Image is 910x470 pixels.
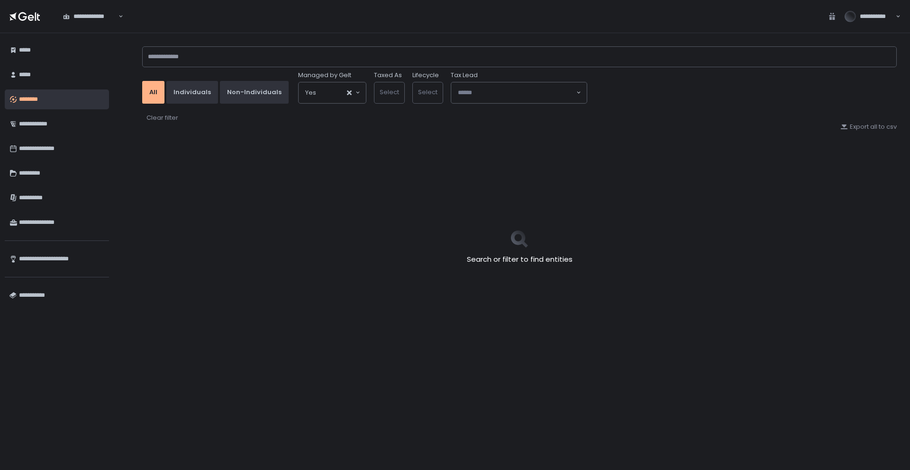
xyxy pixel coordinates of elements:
[173,88,211,97] div: Individuals
[418,88,437,97] span: Select
[298,71,351,80] span: Managed by Gelt
[840,123,897,131] button: Export all to csv
[305,88,316,98] span: Yes
[146,114,178,122] div: Clear filter
[149,88,157,97] div: All
[380,88,399,97] span: Select
[146,113,179,123] button: Clear filter
[227,88,282,97] div: Non-Individuals
[412,71,439,80] label: Lifecycle
[57,7,123,27] div: Search for option
[347,90,352,95] button: Clear Selected
[299,82,366,103] div: Search for option
[451,71,478,80] span: Tax Lead
[467,254,573,265] h2: Search or filter to find entities
[451,82,587,103] div: Search for option
[458,88,575,98] input: Search for option
[220,81,289,104] button: Non-Individuals
[316,88,346,98] input: Search for option
[142,81,164,104] button: All
[374,71,402,80] label: Taxed As
[166,81,218,104] button: Individuals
